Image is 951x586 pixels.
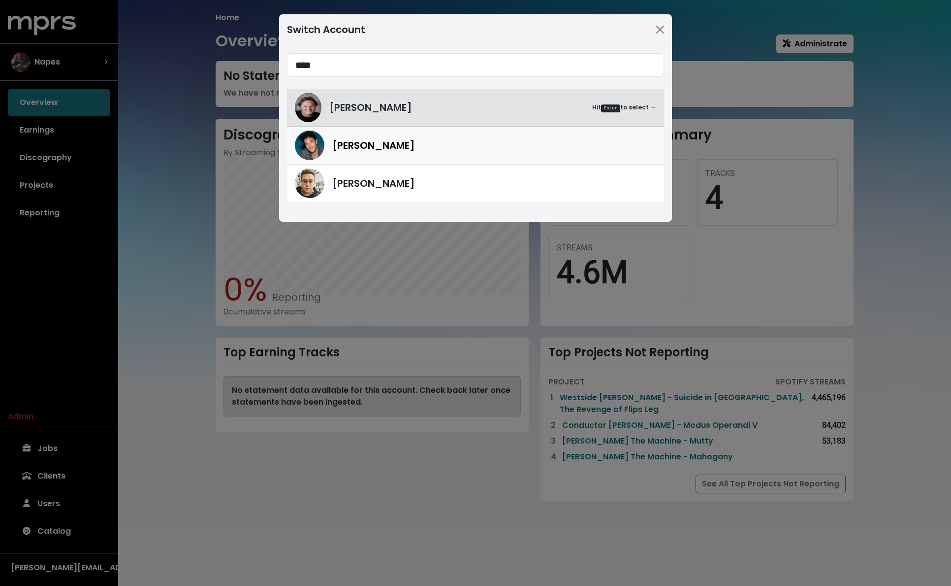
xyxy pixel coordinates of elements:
span: [PERSON_NAME] [332,176,415,191]
span: [PERSON_NAME] [329,100,412,115]
a: Scott Harris[PERSON_NAME] [287,127,664,165]
img: Scott Hendricks [295,93,321,122]
div: Switch Account [287,22,365,37]
img: Scott Effman [295,169,324,198]
button: Close [652,22,668,37]
a: Scott Effman[PERSON_NAME] [287,165,664,202]
input: Search accounts [287,53,664,77]
kbd: Enter [601,104,620,112]
span: [PERSON_NAME] [332,138,415,153]
a: Scott Hendricks[PERSON_NAME]HitEnterto select → [287,89,664,127]
small: Hit to select → [592,103,656,112]
img: Scott Harris [295,131,324,160]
